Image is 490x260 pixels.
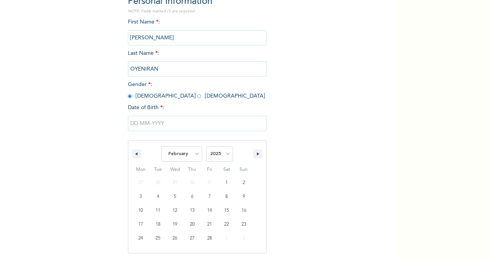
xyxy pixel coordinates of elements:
span: First Name : [128,19,267,41]
button: 24 [132,231,149,245]
span: 15 [224,204,229,218]
span: 20 [190,218,195,231]
button: 14 [201,204,218,218]
span: 10 [138,204,143,218]
span: 6 [191,190,193,204]
span: 12 [173,204,177,218]
button: 17 [132,218,149,231]
span: 17 [138,218,143,231]
span: 8 [225,190,228,204]
p: NOTE: Fields marked (*) are required [128,8,267,14]
button: 9 [235,190,252,204]
button: 12 [166,204,184,218]
span: Wed [166,164,184,176]
span: 2 [243,176,245,190]
span: 14 [207,204,212,218]
span: 23 [242,218,246,231]
button: 2 [235,176,252,190]
input: Enter your last name [128,61,267,77]
span: Date of Birth : [128,104,164,112]
input: DD-MM-YYYY [128,116,267,131]
button: 22 [218,218,235,231]
button: 5 [166,190,184,204]
button: 8 [218,190,235,204]
button: 26 [166,231,184,245]
button: 6 [184,190,201,204]
span: Mon [132,164,149,176]
span: 13 [190,204,195,218]
span: 11 [156,204,160,218]
span: 18 [156,218,160,231]
span: 7 [208,190,211,204]
button: 19 [166,218,184,231]
span: Sat [218,164,235,176]
button: 3 [132,190,149,204]
span: 25 [156,231,160,245]
button: 15 [218,204,235,218]
span: 9 [243,190,245,204]
span: 19 [173,218,177,231]
span: 26 [173,231,177,245]
button: 20 [184,218,201,231]
input: Enter your first name [128,30,267,46]
button: 21 [201,218,218,231]
span: 16 [242,204,246,218]
span: Sun [235,164,252,176]
button: 18 [149,218,167,231]
span: 28 [207,231,212,245]
span: Thu [184,164,201,176]
span: 27 [190,231,195,245]
span: 21 [207,218,212,231]
button: 1 [218,176,235,190]
span: 5 [174,190,176,204]
span: 24 [138,231,143,245]
button: 23 [235,218,252,231]
span: 22 [224,218,229,231]
button: 25 [149,231,167,245]
span: Last Name : [128,51,267,72]
button: 27 [184,231,201,245]
button: 28 [201,231,218,245]
button: 11 [149,204,167,218]
button: 7 [201,190,218,204]
button: 4 [149,190,167,204]
span: Gender : [DEMOGRAPHIC_DATA] [DEMOGRAPHIC_DATA] [128,82,265,99]
button: 10 [132,204,149,218]
span: Tue [149,164,167,176]
button: 13 [184,204,201,218]
span: 3 [139,190,142,204]
span: Fri [201,164,218,176]
span: 1 [225,176,228,190]
button: 16 [235,204,252,218]
span: 4 [157,190,159,204]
